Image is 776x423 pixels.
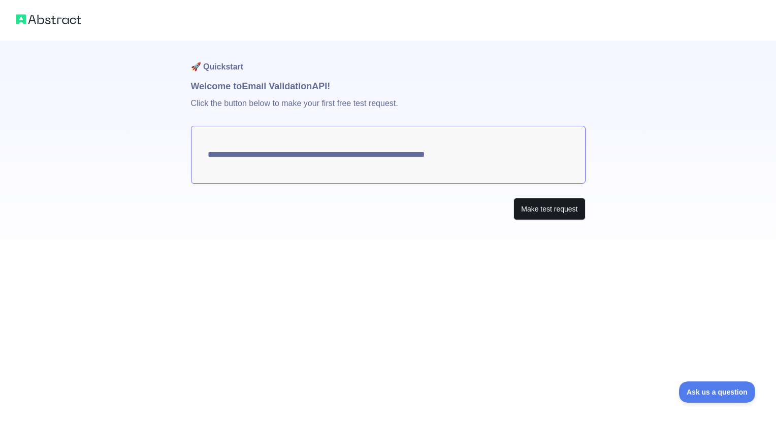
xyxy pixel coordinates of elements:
img: Abstract logo [16,12,81,26]
h1: Welcome to Email Validation API! [191,79,586,93]
h1: 🚀 Quickstart [191,41,586,79]
p: Click the button below to make your first free test request. [191,93,586,126]
iframe: Toggle Customer Support [679,381,756,403]
button: Make test request [513,198,585,221]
